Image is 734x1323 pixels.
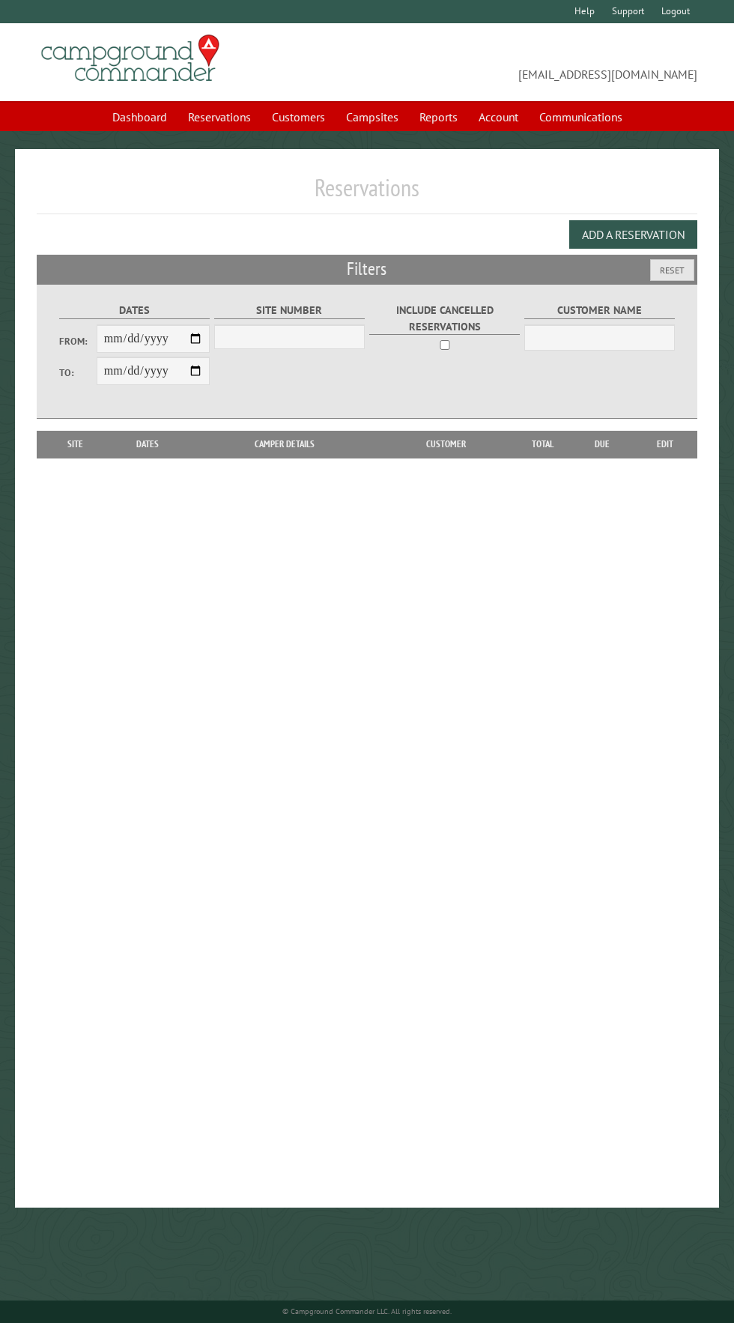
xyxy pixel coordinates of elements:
button: Add a Reservation [569,220,697,249]
label: Customer Name [524,302,675,319]
a: Reports [410,103,467,131]
a: Dashboard [103,103,176,131]
span: [EMAIL_ADDRESS][DOMAIN_NAME] [367,41,697,83]
img: Campground Commander [37,29,224,88]
h1: Reservations [37,173,697,214]
th: Total [512,431,572,458]
a: Communications [530,103,631,131]
th: Camper Details [189,431,380,458]
a: Campsites [337,103,407,131]
small: © Campground Commander LLC. All rights reserved. [282,1307,452,1316]
h2: Filters [37,255,697,283]
a: Customers [263,103,334,131]
label: Site Number [214,302,365,319]
button: Reset [650,259,694,281]
label: From: [59,334,97,348]
a: Account [470,103,527,131]
label: To: [59,366,97,380]
th: Due [572,431,633,458]
th: Customer [380,431,512,458]
label: Dates [59,302,210,319]
label: Include Cancelled Reservations [369,302,520,335]
th: Site [44,431,106,458]
a: Reservations [179,103,260,131]
th: Dates [106,431,189,458]
th: Edit [633,431,697,458]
